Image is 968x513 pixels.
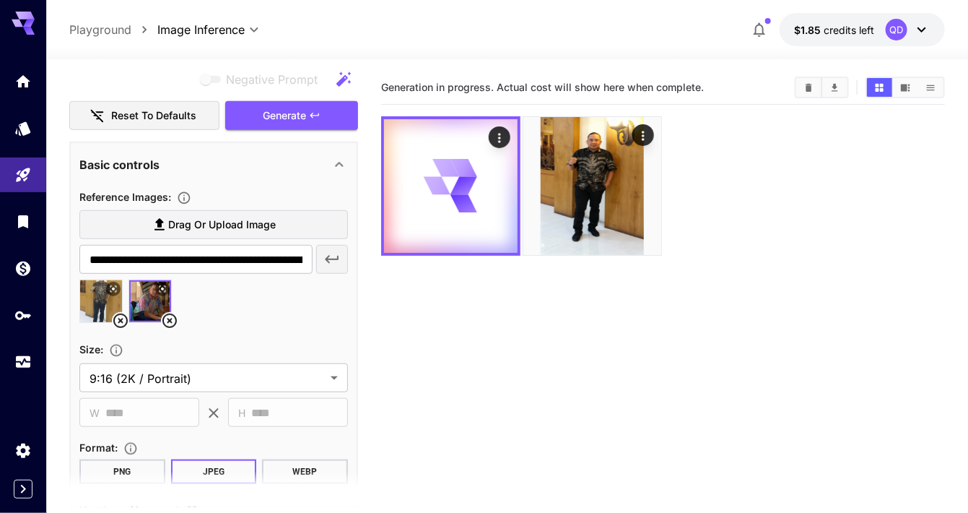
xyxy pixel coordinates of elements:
button: Show media in video view [893,78,918,97]
span: Drag or upload image [168,216,276,234]
span: Size : [79,343,103,355]
div: QD [886,19,907,40]
div: Library [14,212,32,230]
div: Basic controls [79,147,348,182]
button: WEBP [262,460,348,484]
div: Home [14,72,32,90]
div: Playground [14,166,32,184]
div: API Keys [14,306,32,324]
div: $1.8544 [794,22,874,38]
span: Image Inference [157,21,245,38]
button: Show media in grid view [867,78,892,97]
div: Settings [14,441,32,460]
div: Wallet [14,259,32,277]
span: 9:16 (2K / Portrait) [90,370,325,387]
span: credits left [824,24,874,36]
span: Generate [263,107,306,125]
button: Download All [822,78,847,97]
a: Playground [69,21,131,38]
span: H [238,405,245,421]
button: Expand sidebar [14,480,32,499]
span: Generation in progress. Actual cost will show here when complete. [381,81,704,93]
button: Show media in list view [918,78,943,97]
span: Negative prompts are not compatible with the selected model. [197,70,329,88]
button: Adjust the dimensions of the generated image by specifying its width and height in pixels, or sel... [103,343,129,358]
button: Generate [225,101,358,131]
p: Basic controls [79,156,160,173]
button: Clear All [796,78,821,97]
span: $1.85 [794,24,824,36]
div: Actions [489,126,510,148]
button: Choose the file format for the output image. [118,441,144,456]
span: Reference Images : [79,191,171,203]
span: Format : [79,441,118,454]
span: W [90,405,100,421]
button: Reset to defaults [69,101,219,131]
button: JPEG [171,460,257,484]
div: Actions [632,124,654,146]
div: Clear AllDownload All [795,77,849,98]
div: Models [14,119,32,137]
label: Drag or upload image [79,210,348,240]
button: Upload a reference image to guide the result. This is needed for Image-to-Image or Inpainting. Su... [171,191,197,205]
img: Z [523,117,661,255]
button: PNG [79,460,165,484]
span: Negative Prompt [226,71,318,88]
div: Show media in grid viewShow media in video viewShow media in list view [865,77,945,98]
nav: breadcrumb [69,21,157,38]
button: $1.8544QD [780,13,945,46]
div: Usage [14,353,32,371]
